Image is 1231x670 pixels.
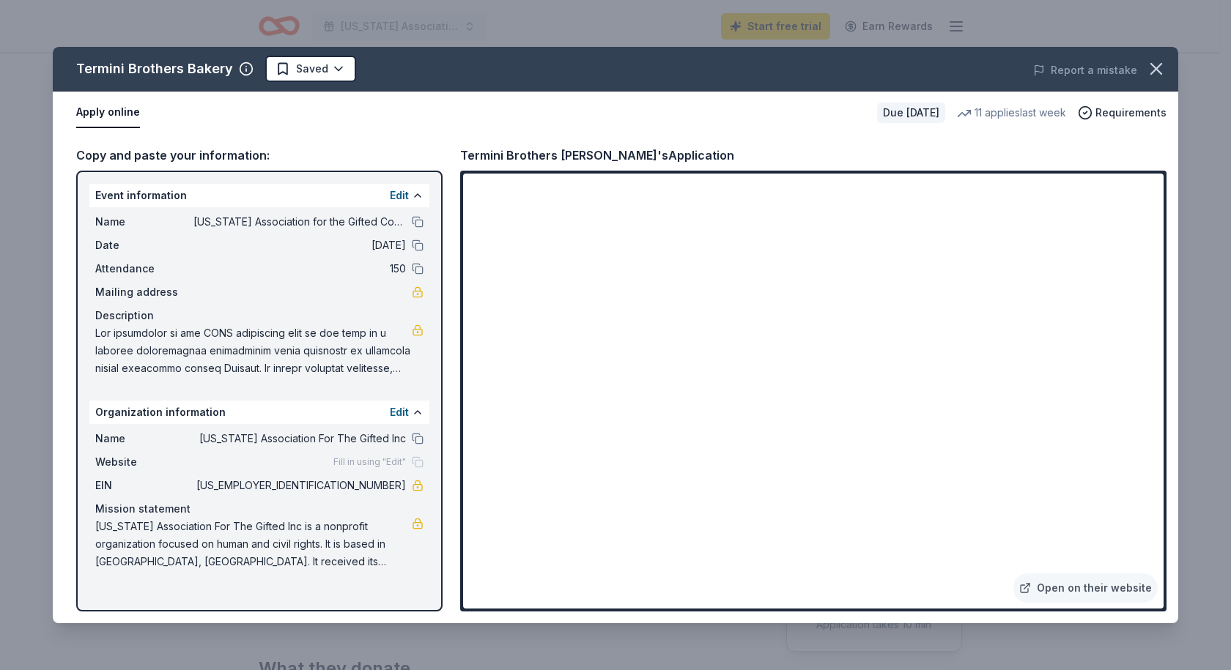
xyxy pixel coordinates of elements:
[1078,104,1167,122] button: Requirements
[193,237,406,254] span: [DATE]
[333,456,406,468] span: Fill in using "Edit"
[193,213,406,231] span: [US_STATE] Association for the Gifted Conference
[1013,573,1158,603] a: Open on their website
[95,500,424,518] div: Mission statement
[95,518,412,570] span: [US_STATE] Association For The Gifted Inc is a nonprofit organization focused on human and civil ...
[1095,104,1167,122] span: Requirements
[390,187,409,204] button: Edit
[95,213,193,231] span: Name
[296,60,328,78] span: Saved
[193,430,406,447] span: [US_STATE] Association For The Gifted Inc
[95,453,193,471] span: Website
[1033,62,1137,79] button: Report a mistake
[877,103,945,123] div: Due [DATE]
[76,57,233,81] div: Termini Brothers Bakery
[95,324,412,377] span: Lor ipsumdolor si ame CONS adipiscing elit se doe temp in u laboree doloremagnaa enimadminim veni...
[193,477,406,494] span: [US_EMPLOYER_IDENTIFICATION_NUMBER]
[95,307,424,324] div: Description
[460,146,734,165] div: Termini Brothers [PERSON_NAME]'s Application
[95,430,193,447] span: Name
[265,56,356,82] button: Saved
[95,237,193,254] span: Date
[957,104,1066,122] div: 11 applies last week
[95,260,193,278] span: Attendance
[76,97,140,128] button: Apply online
[95,283,193,301] span: Mailing address
[95,477,193,494] span: EIN
[390,403,409,421] button: Edit
[193,260,406,278] span: 150
[89,401,429,424] div: Organization information
[76,146,443,165] div: Copy and paste your information:
[89,184,429,207] div: Event information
